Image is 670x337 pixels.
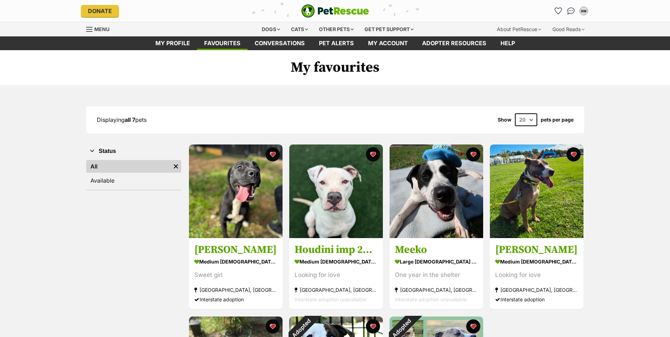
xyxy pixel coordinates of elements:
a: Menu [86,22,114,35]
div: [GEOGRAPHIC_DATA], [GEOGRAPHIC_DATA] [194,285,277,295]
button: favourite [266,147,280,161]
h3: [PERSON_NAME] [194,243,277,257]
a: Adopter resources [415,36,493,50]
a: Favourites [553,5,564,17]
div: medium [DEMOGRAPHIC_DATA] Dog [295,257,378,267]
h3: Meeko [395,243,478,257]
span: Menu [94,26,109,32]
a: All [86,160,171,173]
a: Meeko large [DEMOGRAPHIC_DATA] Dog One year in the shelter [GEOGRAPHIC_DATA], [GEOGRAPHIC_DATA] I... [390,238,483,310]
button: favourite [466,147,480,161]
div: [GEOGRAPHIC_DATA], [GEOGRAPHIC_DATA] [395,285,478,295]
div: Dogs [257,22,285,36]
div: Interstate adoption [495,295,578,305]
div: Looking for love [295,271,378,280]
span: Show [498,117,511,123]
button: favourite [567,147,581,161]
a: [PERSON_NAME] medium [DEMOGRAPHIC_DATA] Dog Sweet girl [GEOGRAPHIC_DATA], [GEOGRAPHIC_DATA] Inter... [189,238,283,310]
label: pets per page [541,117,574,123]
button: favourite [366,319,380,333]
img: Miley [490,144,583,238]
div: large [DEMOGRAPHIC_DATA] Dog [395,257,478,267]
img: Tammy [189,144,283,238]
div: Get pet support [360,22,419,36]
div: medium [DEMOGRAPHIC_DATA] Dog [194,257,277,267]
span: Interstate adoption unavailable [295,297,366,303]
button: favourite [366,147,380,161]
button: My account [578,5,589,17]
a: Available [86,174,181,187]
a: My account [361,36,415,50]
span: Interstate adoption unavailable [395,297,467,303]
div: sw [580,7,587,14]
strong: all 7 [125,116,135,123]
a: Remove filter [171,160,181,173]
div: Sweet girl [194,271,277,280]
div: Interstate adoption [194,295,277,305]
a: Conversations [565,5,577,17]
div: [GEOGRAPHIC_DATA], [GEOGRAPHIC_DATA] [295,285,378,295]
a: Houdini imp 2842 medium [DEMOGRAPHIC_DATA] Dog Looking for love [GEOGRAPHIC_DATA], [GEOGRAPHIC_DA... [289,238,383,310]
img: Houdini imp 2842 [289,144,383,238]
img: Meeko [390,144,483,238]
div: medium [DEMOGRAPHIC_DATA] Dog [495,257,578,267]
div: About PetRescue [492,22,546,36]
img: chat-41dd97257d64d25036548639549fe6c8038ab92f7586957e7f3b1b290dea8141.svg [567,7,575,14]
a: conversations [248,36,312,50]
span: Displaying pets [97,116,147,123]
a: My profile [148,36,197,50]
div: One year in the shelter [395,271,478,280]
a: [PERSON_NAME] medium [DEMOGRAPHIC_DATA] Dog Looking for love [GEOGRAPHIC_DATA], [GEOGRAPHIC_DATA]... [490,238,583,310]
a: Pet alerts [312,36,361,50]
a: Favourites [197,36,248,50]
a: Donate [81,5,119,17]
div: [GEOGRAPHIC_DATA], [GEOGRAPHIC_DATA] [495,285,578,295]
ul: Account quick links [553,5,589,17]
h3: [PERSON_NAME] [495,243,578,257]
img: logo-e224e6f780fb5917bec1dbf3a21bbac754714ae5b6737aabdf751b685950b380.svg [301,4,369,18]
button: favourite [266,319,280,333]
div: Looking for love [495,271,578,280]
a: Help [493,36,522,50]
button: Status [86,147,181,156]
h3: Houdini imp 2842 [295,243,378,257]
div: Status [86,159,181,190]
div: Other pets [314,22,358,36]
a: PetRescue [301,4,369,18]
button: favourite [466,319,480,333]
div: Cats [286,22,313,36]
div: Good Reads [547,22,589,36]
